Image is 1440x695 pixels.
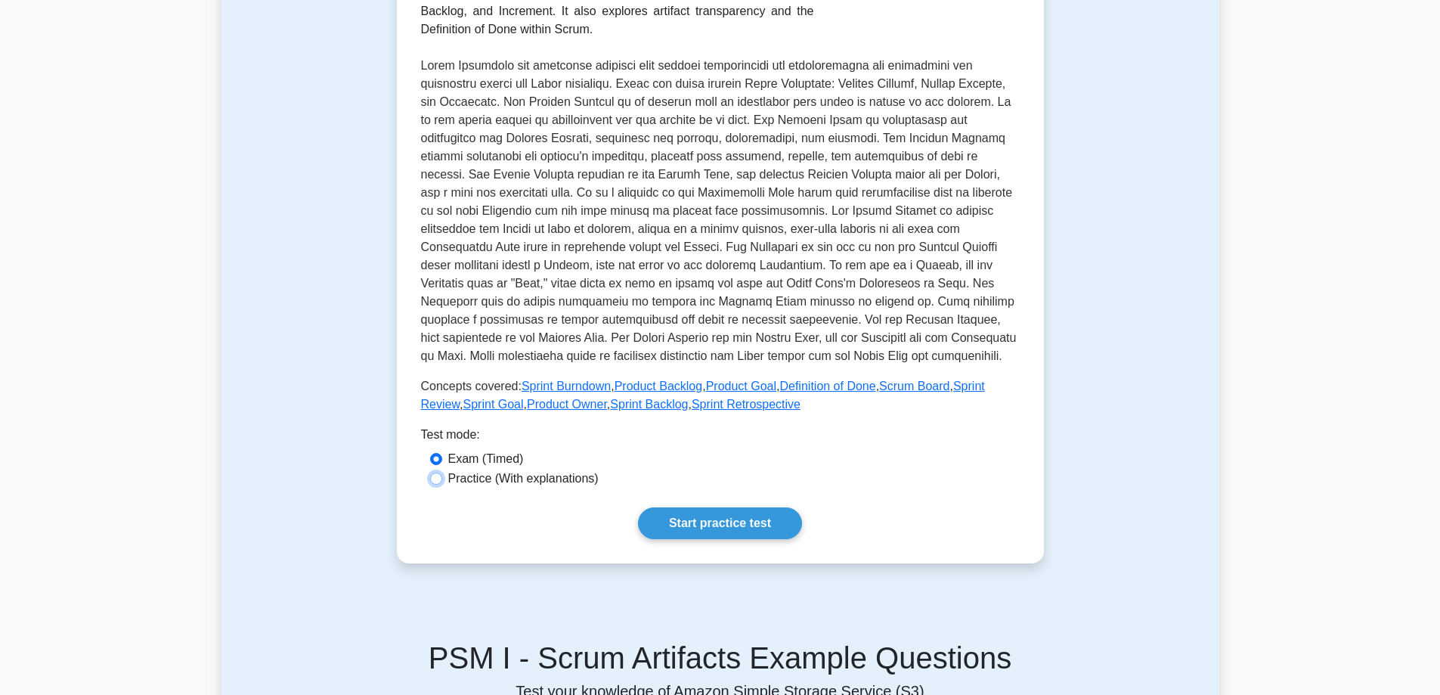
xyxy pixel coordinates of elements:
p: Lorem Ipsumdolo sit ametconse adipisci elit seddoei temporincidi utl etdoloremagna ali enimadmini... [421,57,1020,365]
a: Sprint Burndown [522,380,611,392]
a: Start practice test [638,507,802,539]
div: Test mode: [421,426,1020,450]
a: Definition of Done [779,380,875,392]
label: Exam (Timed) [448,450,524,468]
label: Practice (With explanations) [448,470,599,488]
a: Sprint Goal [463,398,524,411]
h5: PSM I - Scrum Artifacts Example Questions [231,640,1210,676]
a: Product Owner [527,398,607,411]
a: Scrum Board [879,380,949,392]
p: Concepts covered: , , , , , , , , , [421,377,1020,414]
a: Sprint Retrospective [692,398,801,411]
a: Product Backlog [615,380,703,392]
a: Product Goal [706,380,776,392]
a: Sprint Backlog [610,398,688,411]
